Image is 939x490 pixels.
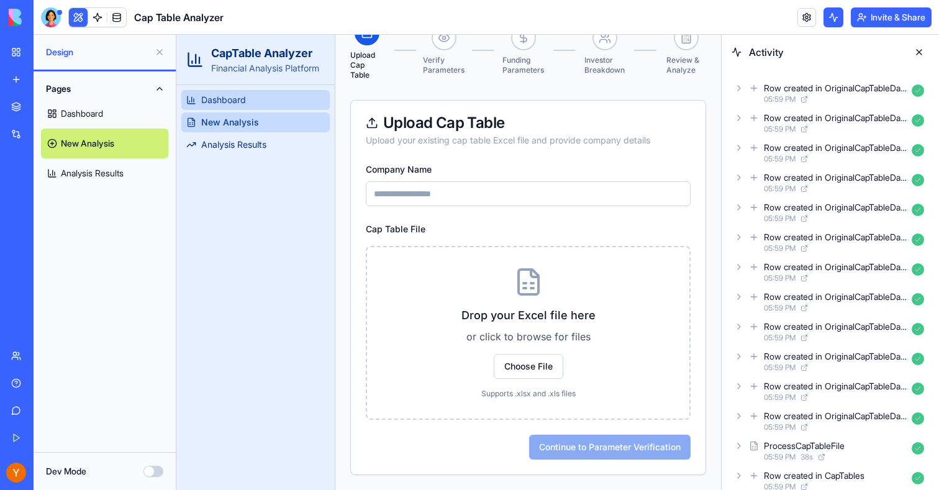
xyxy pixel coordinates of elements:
[41,79,168,99] button: Pages
[764,261,907,273] div: Row created in OriginalCapTableData
[41,158,168,188] a: Analysis Results
[46,465,86,478] label: Dev Mode
[9,9,86,26] img: logo
[764,231,907,243] div: Row created in OriginalCapTableData
[35,10,143,27] h2: CapTable Analyzer
[490,20,530,40] span: Review & Analyze
[25,59,70,71] span: Dashboard
[25,104,90,116] span: Analysis Results
[764,320,907,333] div: Row created in OriginalCapTableData
[5,100,153,120] a: Analysis Results
[764,154,796,164] span: 05:59 PM
[41,99,168,129] a: Dashboard
[189,99,514,112] div: Upload your existing cap table Excel file and provide company details
[764,410,907,422] div: Row created in OriginalCapTableData
[764,94,796,104] span: 05:59 PM
[35,27,143,40] p: Financial Analysis Platform
[764,363,796,373] span: 05:59 PM
[408,20,448,40] span: Investor Breakdown
[764,291,907,303] div: Row created in OriginalCapTableData
[764,392,796,402] span: 05:59 PM
[317,319,387,344] span: Choose File
[764,440,845,452] div: ProcessCapTableFile
[46,46,150,58] span: Design
[134,10,224,25] span: Cap Table Analyzer
[211,354,493,364] p: Supports .xlsx and .xls files
[764,171,907,184] div: Row created in OriginalCapTableData
[764,380,907,392] div: Row created in OriginalCapTableData
[801,452,813,462] span: 38 s
[211,272,493,289] p: Drop your Excel file here
[764,243,796,253] span: 05:59 PM
[764,273,796,283] span: 05:59 PM
[764,470,864,482] div: Row created in CapTables
[174,16,208,45] span: Upload Cap Table
[5,55,153,75] a: Dashboard
[189,129,255,140] label: Company Name
[764,124,796,134] span: 05:59 PM
[211,294,493,309] p: or click to browse for files
[764,333,796,343] span: 05:59 PM
[326,20,368,40] span: Funding Parameters
[764,452,796,462] span: 05:59 PM
[764,303,796,313] span: 05:59 PM
[764,201,907,214] div: Row created in OriginalCapTableData
[6,463,26,483] img: ACg8ocKKmw1B5YjjdIxTReIFLpjOIn1ULGa3qRQpM8Mt_L5JmWuBbQ=s96-c
[764,112,907,124] div: Row created in OriginalCapTableData
[851,7,932,27] button: Invite & Share
[247,20,288,40] span: Verify Parameters
[764,184,796,194] span: 05:59 PM
[764,422,796,432] span: 05:59 PM
[764,350,907,363] div: Row created in OriginalCapTableData
[25,81,83,94] span: New Analysis
[764,142,907,154] div: Row created in OriginalCapTableData
[189,81,514,96] div: Upload Cap Table
[189,189,249,199] label: Cap Table File
[764,214,796,224] span: 05:59 PM
[749,45,902,60] span: Activity
[5,78,153,98] a: New Analysis
[41,129,168,158] a: New Analysis
[764,82,907,94] div: Row created in OriginalCapTableData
